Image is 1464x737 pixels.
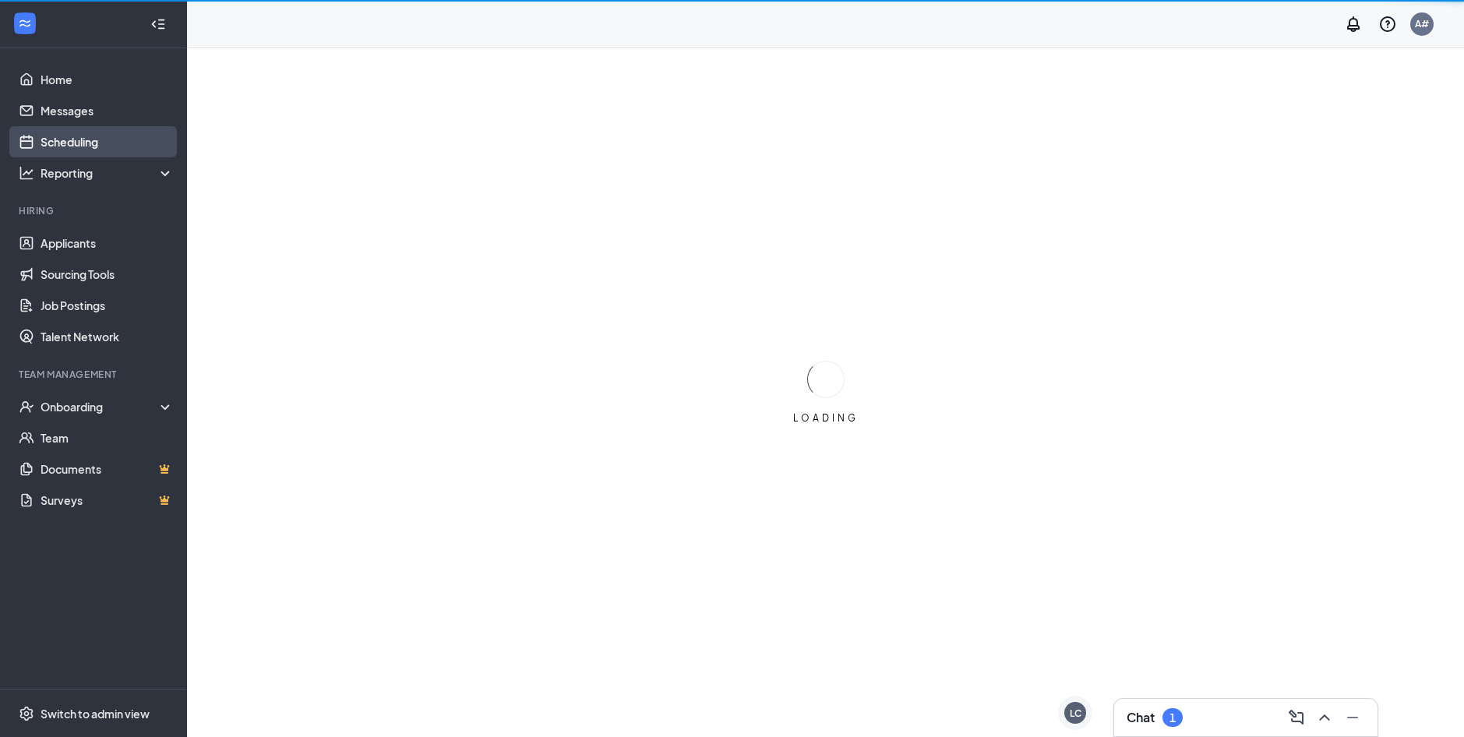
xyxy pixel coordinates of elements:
[1415,17,1429,30] div: A#
[41,706,150,721] div: Switch to admin view
[41,126,174,157] a: Scheduling
[41,422,174,453] a: Team
[41,485,174,516] a: SurveysCrown
[19,399,34,414] svg: UserCheck
[1127,709,1155,726] h3: Chat
[19,706,34,721] svg: Settings
[1340,705,1365,730] button: Minimize
[1344,15,1363,33] svg: Notifications
[41,399,161,414] div: Onboarding
[1169,711,1176,725] div: 1
[1343,708,1362,727] svg: Minimize
[1312,705,1337,730] button: ChevronUp
[41,453,174,485] a: DocumentsCrown
[41,227,174,259] a: Applicants
[41,290,174,321] a: Job Postings
[19,204,171,217] div: Hiring
[1284,705,1309,730] button: ComposeMessage
[19,368,171,381] div: Team Management
[787,411,865,425] div: LOADING
[41,95,174,126] a: Messages
[150,16,166,32] svg: Collapse
[41,321,174,352] a: Talent Network
[41,64,174,95] a: Home
[1315,708,1334,727] svg: ChevronUp
[1070,707,1081,720] div: LC
[41,259,174,290] a: Sourcing Tools
[41,165,175,181] div: Reporting
[1378,15,1397,33] svg: QuestionInfo
[19,165,34,181] svg: Analysis
[1287,708,1306,727] svg: ComposeMessage
[17,16,33,31] svg: WorkstreamLogo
